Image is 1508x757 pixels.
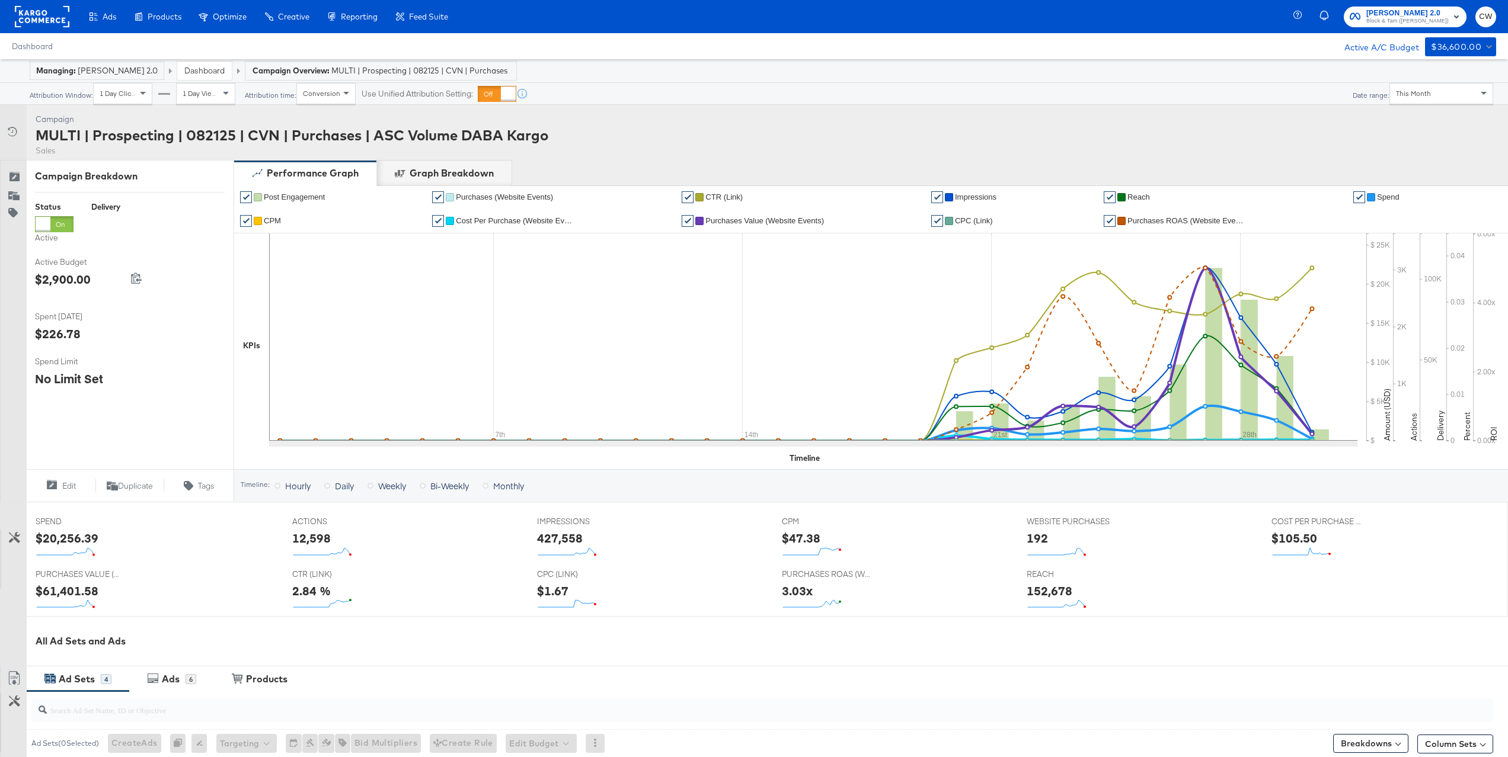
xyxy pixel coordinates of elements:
span: MULTI | Prospecting | 082125 | CVN | Purchases | ASC Volume DABA Kargo [331,65,509,76]
div: 6 [186,674,196,685]
span: Reporting [341,12,378,21]
a: ✔ [432,215,444,227]
div: 152,678 [1027,582,1072,599]
div: Attribution Window: [29,91,93,100]
span: CPC (Link) [955,216,993,225]
div: Ad Sets ( 0 Selected) [31,738,99,749]
span: CPM [782,516,871,527]
a: ✔ [1104,215,1116,227]
span: WEBSITE PURCHASES [1027,516,1116,527]
div: $20,256.39 [36,530,98,547]
span: Spend [1377,193,1400,201]
span: Post Engagement [264,193,325,201]
div: [PERSON_NAME] 2.0 [36,65,158,76]
span: SPEND [36,516,124,527]
a: ✔ [931,191,943,203]
div: 4 [101,674,111,685]
text: Actions [1408,413,1419,441]
button: $36,600.00 [1425,37,1496,56]
a: ✔ [240,215,252,227]
span: COST PER PURCHASE (WEBSITE EVENTS) [1271,516,1360,527]
a: ✔ [931,215,943,227]
span: [PERSON_NAME] 2.0 [1366,7,1449,20]
button: Edit [26,479,95,493]
span: Products [148,12,181,21]
div: $36,600.00 [1431,40,1481,54]
span: Cost Per Purchase (Website Events) [456,216,574,225]
span: Block & Tam ([PERSON_NAME]) [1366,17,1449,26]
a: Dashboard [184,65,225,76]
label: Active [35,232,74,243]
div: Delivery [91,201,120,213]
span: CTR (LINK) [292,569,381,580]
button: Column Sets [1417,734,1493,753]
div: Campaign [36,114,548,125]
button: Breakdowns [1333,734,1408,753]
span: Feed Suite [409,12,448,21]
span: Impressions [955,193,996,201]
a: ✔ [1104,191,1116,203]
span: Creative [278,12,309,21]
a: ✔ [240,191,252,203]
span: Hourly [285,480,311,492]
span: Optimize [213,12,247,21]
text: ROI [1488,426,1499,441]
button: Tags [164,479,234,493]
span: Weekly [378,480,406,492]
span: CPC (LINK) [537,569,626,580]
input: Search Ad Set Name, ID or Objective [47,694,1356,717]
div: Timeline [790,453,820,464]
text: Delivery [1435,410,1446,441]
span: CW [1480,10,1491,24]
div: 427,558 [537,530,583,547]
div: 2.84 % [292,582,331,599]
span: Monthly [493,480,524,492]
div: 192 [1027,530,1048,547]
span: Ads [103,12,116,21]
div: 0 [170,734,191,753]
div: Timeline: [240,480,270,489]
div: Active A/C Budget [1332,37,1419,55]
button: [PERSON_NAME] 2.0Block & Tam ([PERSON_NAME]) [1344,7,1467,27]
div: Sales [36,145,548,156]
strong: Managing: [36,66,76,75]
span: Purchases Value (Website Events) [705,216,824,225]
div: Products [246,672,287,686]
a: ✔ [1353,191,1365,203]
text: Percent [1462,412,1472,441]
a: ✔ [682,215,694,227]
span: PURCHASES VALUE (WEBSITE EVENTS) [36,569,124,580]
span: Purchases (Website Events) [456,193,553,201]
div: MULTI | Prospecting | 082125 | CVN | Purchases | ASC Volume DABA Kargo [36,125,548,145]
span: Spent [DATE] [35,311,124,322]
div: No Limit Set [35,370,103,387]
div: Performance Graph [267,166,359,180]
a: Dashboard [12,41,53,51]
span: Tags [198,480,215,492]
span: IMPRESSIONS [537,516,626,527]
div: KPIs [243,340,260,351]
div: Ads [162,672,180,686]
label: Use Unified Attribution Setting: [362,88,473,100]
button: CW [1475,7,1496,27]
div: $61,401.58 [36,582,98,599]
div: All Ad Sets and Ads [36,634,1508,648]
span: Spend Limit [35,356,124,367]
div: 12,598 [292,530,331,547]
div: Ad Sets [59,672,95,686]
div: Graph Breakdown [410,166,494,180]
a: ✔ [432,191,444,203]
span: Bi-Weekly [430,480,469,492]
div: $226.78 [35,325,81,342]
div: 3.03x [782,582,813,599]
text: Amount (USD) [1382,389,1392,441]
span: PURCHASES ROAS (WEBSITE EVENTS) [782,569,871,580]
span: Active Budget [35,256,124,268]
div: $47.38 [782,530,820,547]
button: Duplicate [95,479,165,493]
span: Daily [335,480,354,492]
span: CTR (Link) [705,193,743,201]
span: Edit [62,480,76,492]
span: This Month [1396,89,1431,98]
